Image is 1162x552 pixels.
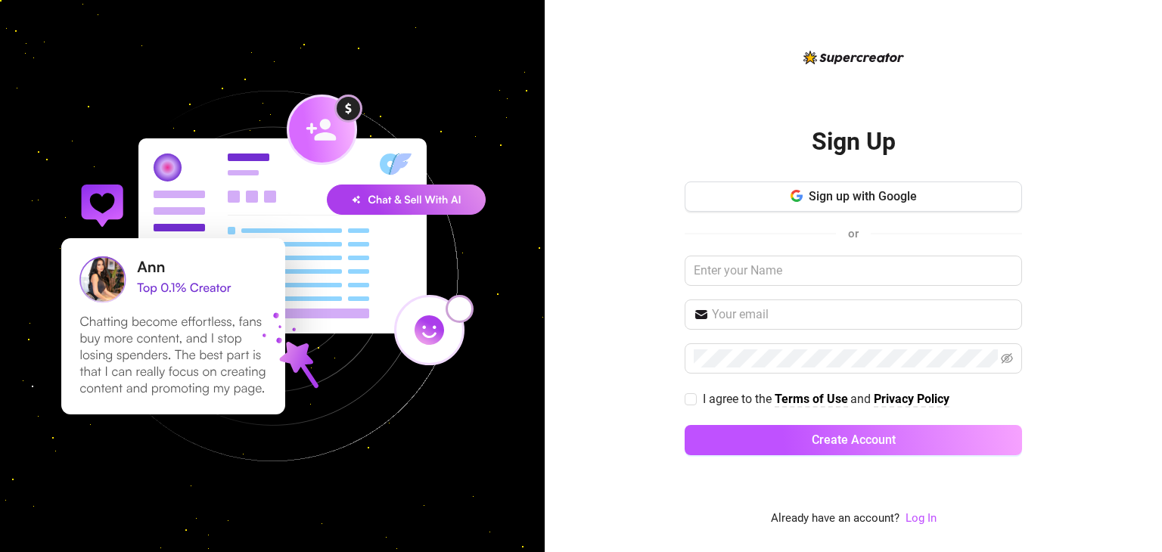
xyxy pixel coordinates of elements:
[850,392,874,406] span: and
[11,14,534,538] img: signup-background-D0MIrEPF.svg
[703,392,775,406] span: I agree to the
[685,256,1022,286] input: Enter your Name
[906,511,937,525] a: Log In
[1001,352,1013,364] span: eye-invisible
[812,126,896,157] h2: Sign Up
[771,510,899,528] span: Already have an account?
[874,392,949,408] a: Privacy Policy
[685,181,1022,212] button: Sign up with Google
[712,305,1013,324] input: Your email
[775,392,848,406] strong: Terms of Use
[812,433,896,447] span: Create Account
[848,227,859,240] span: or
[809,189,917,203] span: Sign up with Google
[775,392,848,408] a: Terms of Use
[803,51,904,64] img: logo-BBDzfeDw.svg
[685,425,1022,455] button: Create Account
[874,392,949,406] strong: Privacy Policy
[906,510,937,528] a: Log In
